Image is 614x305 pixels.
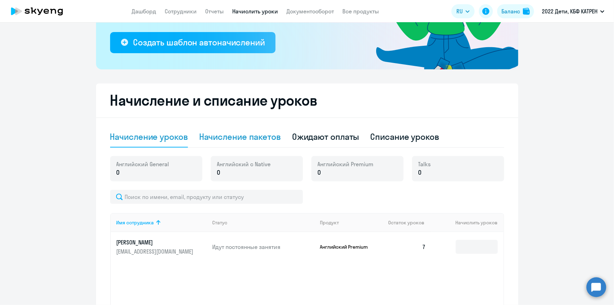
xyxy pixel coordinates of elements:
div: Продукт [320,219,339,226]
td: 7 [382,232,432,262]
th: Начислить уроков [431,213,503,232]
span: RU [456,7,463,15]
span: 0 [116,168,120,177]
p: Идут постоянные занятия [212,243,314,251]
input: Поиск по имени, email, продукту или статусу [110,190,303,204]
div: Создать шаблон автоначислений [133,37,265,48]
span: Остаток уроков [388,219,424,226]
a: Отчеты [205,8,224,15]
p: 2022 Дети, КБФ КАТРЕН [542,7,597,15]
div: Статус [212,219,227,226]
h2: Начисление и списание уроков [110,92,504,109]
p: [EMAIL_ADDRESS][DOMAIN_NAME] [116,248,195,255]
p: [PERSON_NAME] [116,238,195,246]
span: Talks [418,160,431,168]
a: Начислить уроки [233,8,278,15]
div: Остаток уроков [388,219,432,226]
p: Английский Premium [320,244,373,250]
a: Все продукты [343,8,379,15]
span: Английский Premium [318,160,374,168]
button: Создать шаблон автоначислений [110,32,276,53]
div: Ожидают оплаты [292,131,359,142]
a: Дашборд [132,8,157,15]
span: 0 [318,168,321,177]
a: Документооборот [287,8,334,15]
div: Имя сотрудника [116,219,207,226]
span: 0 [217,168,221,177]
a: [PERSON_NAME][EMAIL_ADDRESS][DOMAIN_NAME] [116,238,207,255]
button: Балансbalance [497,4,534,18]
a: Сотрудники [165,8,197,15]
div: Начисление уроков [110,131,188,142]
span: 0 [418,168,422,177]
img: balance [523,8,530,15]
div: Начисление пакетов [199,131,281,142]
div: Продукт [320,219,382,226]
button: 2022 Дети, КБФ КАТРЕН [538,3,608,20]
span: Английский General [116,160,169,168]
div: Баланс [501,7,520,15]
span: Английский с Native [217,160,271,168]
button: RU [451,4,475,18]
div: Статус [212,219,314,226]
div: Имя сотрудника [116,219,154,226]
div: Списание уроков [371,131,439,142]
